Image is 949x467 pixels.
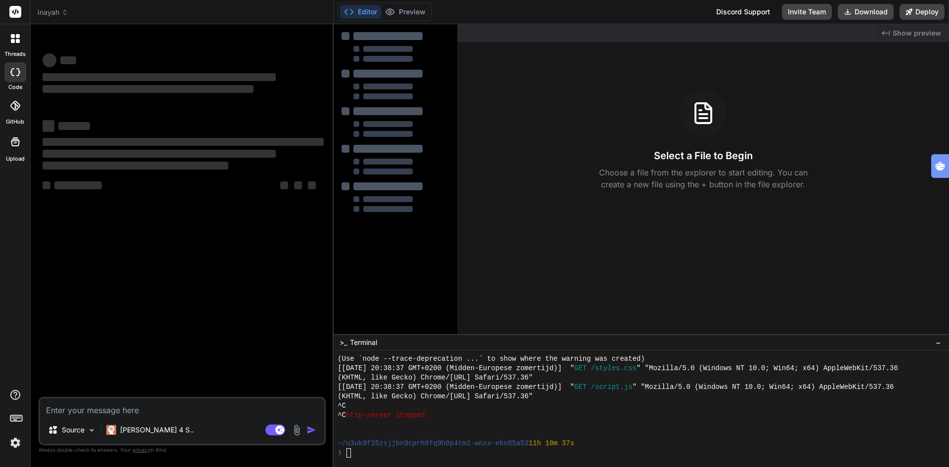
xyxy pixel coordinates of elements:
[291,425,302,436] img: attachment
[338,439,528,448] span: ~/u3uk0f35zsjjbn9cprh6fq9h0p4tm2-wnxx-ekn85a53
[591,364,636,373] span: /styles.css
[338,401,346,411] span: ^C
[346,411,429,420] span: http-server stopped.
[7,434,24,451] img: settings
[62,425,85,435] p: Source
[591,382,632,392] span: /script.js
[6,118,24,126] label: GitHub
[280,181,288,189] span: ‌
[934,335,943,350] button: −
[106,425,116,435] img: Claude 4 Sonnet
[43,53,56,67] span: ‌
[340,5,381,19] button: Editor
[350,338,377,347] span: Terminal
[308,181,316,189] span: ‌
[58,122,90,130] span: ‌
[43,162,228,170] span: ‌
[893,28,941,38] span: Show preview
[574,382,587,392] span: GET
[43,150,276,158] span: ‌
[6,155,25,163] label: Upload
[132,447,150,453] span: privacy
[8,83,22,91] label: code
[43,120,54,132] span: ‌
[120,425,194,435] p: [PERSON_NAME] 4 S..
[294,181,302,189] span: ‌
[87,426,96,434] img: Pick Models
[936,338,941,347] span: −
[39,445,326,455] p: Always double-check its answers. Your in Bind
[338,354,645,364] span: (Use `node --trace-deprecation ...` to show where the warning was created)
[574,364,587,373] span: GET
[632,382,894,392] span: " "Mozilla/5.0 (Windows NT 10.0; Win64; x64) AppleWebKit/537.36
[381,5,430,19] button: Preview
[43,73,276,81] span: ‌
[306,425,316,435] img: icon
[593,167,814,190] p: Choose a file from the explorer to start editing. You can create a new file using the + button in...
[43,85,254,93] span: ‌
[637,364,898,373] span: " "Mozilla/5.0 (Windows NT 10.0; Win64; x64) AppleWebKit/537.36
[338,448,343,458] span: ❯
[654,149,753,163] h3: Select a File to Begin
[54,181,102,189] span: ‌
[338,411,346,420] span: ^C
[710,4,776,20] div: Discord Support
[528,439,574,448] span: 11h 10m 37s
[338,364,574,373] span: [[DATE] 20:38:37 GMT+0200 (Midden-Europese zomertijd)] "
[782,4,832,20] button: Invite Team
[4,50,26,58] label: threads
[43,138,324,146] span: ‌
[900,4,945,20] button: Deploy
[838,4,894,20] button: Download
[338,373,533,382] span: (KHTML, like Gecko) Chrome/[URL] Safari/537.36"
[340,338,347,347] span: >_
[338,382,574,392] span: [[DATE] 20:38:37 GMT+0200 (Midden-Europese zomertijd)] "
[38,7,68,17] span: inayah
[43,181,50,189] span: ‌
[60,56,76,64] span: ‌
[338,392,533,401] span: (KHTML, like Gecko) Chrome/[URL] Safari/537.36"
